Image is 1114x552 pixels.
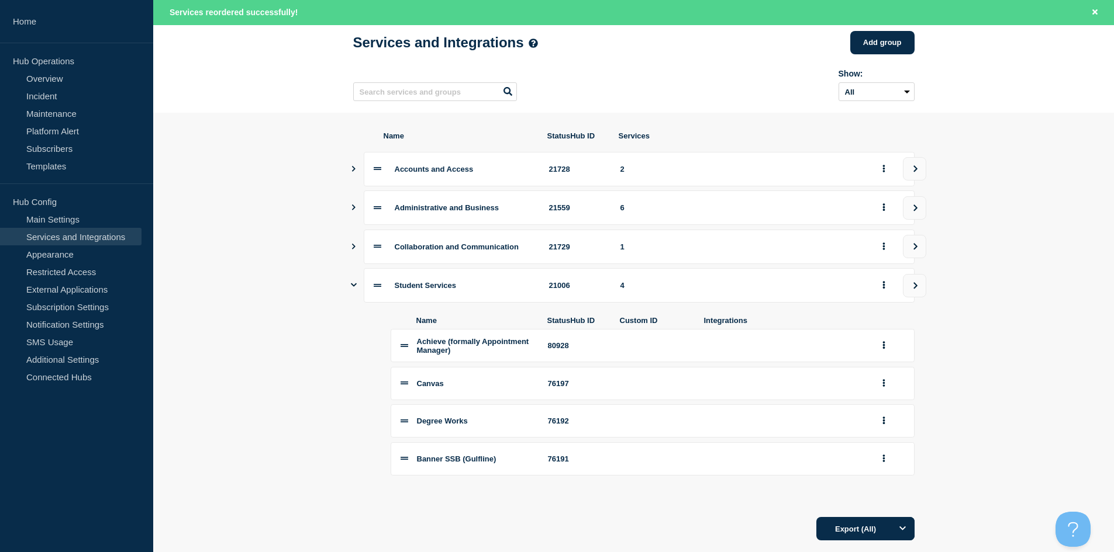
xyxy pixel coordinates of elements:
div: 2 [620,165,863,173]
button: view group [903,196,926,220]
div: 21729 [549,242,606,251]
button: group actions [877,336,891,355]
button: Add group [850,31,915,54]
span: StatusHub ID [547,316,606,325]
span: Custom ID [620,316,690,325]
button: group actions [877,276,891,294]
button: Show services [351,152,357,186]
button: group actions [877,199,891,217]
div: 4 [620,281,863,290]
h1: Services and Integrations [353,34,538,51]
span: Student Services [395,281,457,290]
span: Achieve (formally Appointment Manager) [417,337,529,355]
button: Show services [351,268,357,303]
div: 80928 [548,341,606,350]
span: Banner SSB (Gulfline) [417,454,496,463]
button: group actions [877,374,891,393]
span: Collaboration and Communication [395,242,519,251]
input: Search services and groups [353,82,517,101]
button: group actions [877,160,891,178]
div: 21006 [549,281,606,290]
button: group actions [877,450,891,468]
button: group actions [877,238,891,256]
button: group actions [877,412,891,430]
span: Services reordered successfully! [170,8,298,17]
div: 76192 [548,416,606,425]
iframe: Help Scout Beacon - Open [1056,512,1091,547]
button: Options [891,517,915,540]
div: 6 [620,203,863,212]
button: view group [903,274,926,297]
button: view group [903,157,926,180]
span: Integrations [704,316,863,325]
span: Degree Works [417,416,468,425]
span: Accounts and Access [395,165,474,173]
span: Name [384,131,533,140]
div: Show: [839,69,915,78]
span: Canvas [417,379,444,388]
select: Archived [839,82,915,101]
span: Name [416,316,533,325]
div: 76191 [548,454,606,463]
button: Show services [351,190,357,225]
span: Administrative and Business [395,203,499,212]
button: Export (All) [816,517,915,540]
div: 21559 [549,203,606,212]
button: view group [903,235,926,258]
button: Show services [351,230,357,264]
span: Services [619,131,863,140]
button: Close banner [1088,6,1102,19]
div: 76197 [548,379,606,388]
div: 21728 [549,165,606,173]
span: StatusHub ID [547,131,605,140]
div: 1 [620,242,863,251]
